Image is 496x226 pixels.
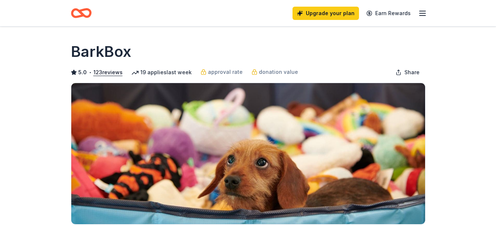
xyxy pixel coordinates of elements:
span: approval rate [208,68,243,76]
h1: BarkBox [71,41,131,62]
button: 123reviews [93,68,123,77]
span: Share [404,68,420,77]
div: 19 applies last week [131,68,192,77]
a: Earn Rewards [362,7,415,20]
button: Share [390,65,425,80]
a: Home [71,4,92,22]
span: • [89,69,91,75]
a: donation value [252,68,298,76]
a: approval rate [201,68,243,76]
img: Image for BarkBox [71,83,425,224]
a: Upgrade your plan [293,7,359,20]
span: donation value [259,68,298,76]
span: 5.0 [78,68,87,77]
